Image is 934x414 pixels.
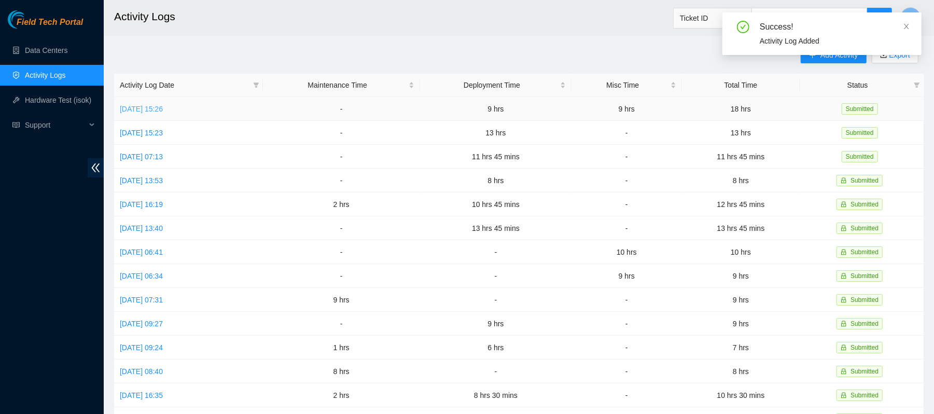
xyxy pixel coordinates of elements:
[851,177,879,184] span: Submitted
[751,8,868,29] input: Enter text here...
[851,296,879,303] span: Submitted
[420,288,571,312] td: -
[263,192,420,216] td: 2 hrs
[25,46,67,54] a: Data Centers
[253,82,259,88] span: filter
[420,240,571,264] td: -
[900,7,921,28] button: O
[841,392,847,398] span: lock
[420,121,571,145] td: 13 hrs
[571,145,681,169] td: -
[841,321,847,327] span: lock
[682,145,800,169] td: 11 hrs 45 mins
[120,105,163,113] a: [DATE] 15:26
[682,169,800,192] td: 8 hrs
[841,177,847,184] span: lock
[682,336,800,360] td: 7 hrs
[851,392,879,399] span: Submitted
[851,249,879,256] span: Submitted
[680,10,745,26] span: Ticket ID
[682,192,800,216] td: 12 hrs 45 mins
[682,216,800,240] td: 13 hrs 45 mins
[682,360,800,383] td: 8 hrs
[682,121,800,145] td: 13 hrs
[682,97,800,121] td: 18 hrs
[571,264,681,288] td: 9 hrs
[263,288,420,312] td: 9 hrs
[120,343,163,352] a: [DATE] 09:24
[420,360,571,383] td: -
[17,18,83,27] span: Field Tech Portal
[571,383,681,407] td: -
[571,336,681,360] td: -
[420,169,571,192] td: 8 hrs
[120,320,163,328] a: [DATE] 09:27
[120,224,163,232] a: [DATE] 13:40
[420,264,571,288] td: -
[841,273,847,279] span: lock
[903,23,910,30] span: close
[120,176,163,185] a: [DATE] 13:53
[263,383,420,407] td: 2 hrs
[251,77,261,93] span: filter
[842,127,878,139] span: Submitted
[841,201,847,208] span: lock
[263,169,420,192] td: -
[571,216,681,240] td: -
[263,145,420,169] td: -
[263,312,420,336] td: -
[841,225,847,231] span: lock
[120,79,249,91] span: Activity Log Date
[841,297,847,303] span: lock
[842,103,878,115] span: Submitted
[420,312,571,336] td: 9 hrs
[25,96,91,104] a: Hardware Test (isok)
[263,360,420,383] td: 8 hrs
[760,35,909,47] div: Activity Log Added
[914,82,920,88] span: filter
[120,248,163,256] a: [DATE] 06:41
[420,97,571,121] td: 9 hrs
[263,216,420,240] td: -
[908,11,914,24] span: O
[571,192,681,216] td: -
[841,249,847,255] span: lock
[571,240,681,264] td: 10 hrs
[851,225,879,232] span: Submitted
[912,77,922,93] span: filter
[760,21,909,33] div: Success!
[420,383,571,407] td: 8 hrs 30 mins
[851,201,879,208] span: Submitted
[841,344,847,351] span: lock
[263,97,420,121] td: -
[682,312,800,336] td: 9 hrs
[420,336,571,360] td: 6 hrs
[25,115,86,135] span: Support
[682,240,800,264] td: 10 hrs
[120,391,163,399] a: [DATE] 16:35
[571,288,681,312] td: -
[737,21,749,33] span: check-circle
[571,97,681,121] td: 9 hrs
[120,272,163,280] a: [DATE] 06:34
[806,79,910,91] span: Status
[842,151,878,162] span: Submitted
[851,272,879,280] span: Submitted
[420,145,571,169] td: 11 hrs 45 mins
[263,336,420,360] td: 1 hrs
[682,288,800,312] td: 9 hrs
[571,312,681,336] td: -
[120,200,163,209] a: [DATE] 16:19
[263,264,420,288] td: -
[867,8,892,29] button: search
[12,121,20,129] span: read
[851,368,879,375] span: Submitted
[120,367,163,376] a: [DATE] 08:40
[25,71,66,79] a: Activity Logs
[682,383,800,407] td: 10 hrs 30 mins
[263,240,420,264] td: -
[851,320,879,327] span: Submitted
[571,121,681,145] td: -
[841,368,847,375] span: lock
[120,296,163,304] a: [DATE] 07:31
